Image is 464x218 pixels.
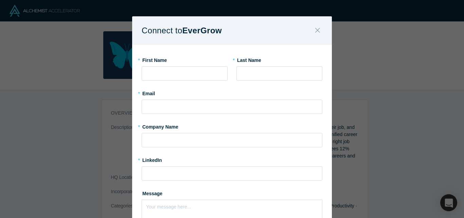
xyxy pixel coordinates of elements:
[236,54,322,64] label: Last Name
[142,188,322,197] label: Message
[142,88,322,97] label: Email
[182,26,222,35] b: EverGrow
[142,54,228,64] label: First Name
[146,202,318,209] div: rdw-editor
[142,121,322,131] label: Company Name
[142,23,234,38] h1: Connect to
[310,23,325,38] button: Close
[142,154,162,164] label: LinkedIn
